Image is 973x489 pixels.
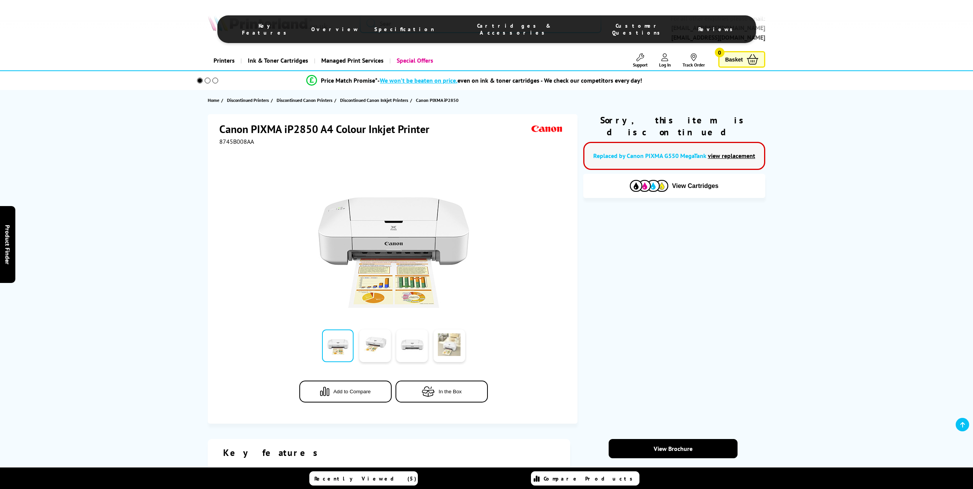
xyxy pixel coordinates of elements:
a: Basket 0 [718,51,765,68]
span: Discontinued Canon Inkjet Printers [340,96,408,104]
span: In the Box [439,389,462,394]
a: Recently Viewed (5) [309,471,418,486]
a: view replacement [708,152,755,160]
span: Canon PIXMA iP2850 [416,97,459,103]
h1: Canon PIXMA iP2850 A4 Colour Inkjet Printer [219,122,437,136]
span: Reviews [698,26,737,33]
span: Specification [374,26,434,33]
span: We won’t be beaten on price, [380,77,457,84]
a: Home [208,96,221,104]
span: Price Match Promise* [321,77,377,84]
span: Log In [659,62,671,68]
a: Discontinued Canon Printers [277,96,334,104]
a: Special Offers [389,51,439,70]
span: Cartridges & Accessories [450,22,578,36]
img: Cartridges [630,180,668,192]
span: Customer Questions [594,22,683,36]
a: Track Order [683,53,705,68]
span: Add to Compare [333,389,371,394]
li: modal_Promise [183,74,766,87]
span: View Cartridges [672,183,719,190]
a: Log In [659,53,671,68]
a: View Brochure [609,439,738,458]
span: Discontinued Canon Printers [277,96,332,104]
span: Recently Viewed (5) [314,475,417,482]
img: Canon [529,122,565,136]
a: Compare Products [531,471,639,486]
a: Support [633,53,648,68]
a: Discontinued Canon Inkjet Printers [340,96,410,104]
span: Compare Products [544,475,637,482]
span: 0 [715,48,724,57]
a: Discontinued Printers [227,96,271,104]
div: Sorry, this item is discontinued [583,114,765,138]
span: 8745B008AA [219,138,254,145]
span: Support [633,62,648,68]
button: In the Box [396,381,488,403]
div: Key features [223,447,554,459]
a: Printers [208,51,240,70]
span: Key Features [237,22,296,36]
a: Replaced by Canon PIXMA G550 MegaTank [593,152,706,160]
a: Managed Print Services [314,51,389,70]
span: Home [208,96,219,104]
span: Discontinued Printers [227,96,269,104]
span: Overview [311,26,359,33]
img: Canon PIXMA iP2850 [318,161,469,311]
span: Product Finder [4,225,12,264]
button: View Cartridges [589,180,759,192]
div: - even on ink & toner cartridges - We check our competitors every day! [377,77,642,84]
a: Ink & Toner Cartridges [240,51,314,70]
button: Add to Compare [299,381,392,403]
span: Ink & Toner Cartridges [248,51,308,70]
span: Basket [725,54,743,65]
